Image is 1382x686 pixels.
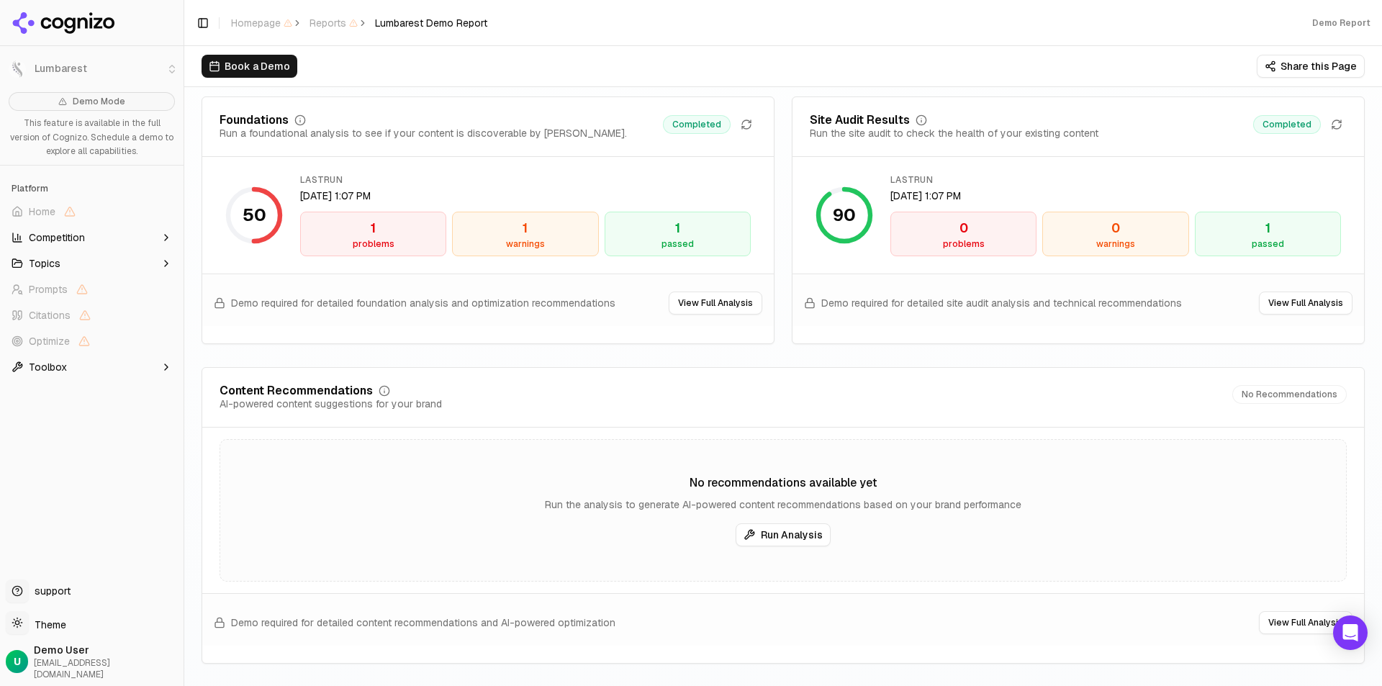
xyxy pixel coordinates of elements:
[231,16,487,30] nav: breadcrumb
[29,334,70,348] span: Optimize
[34,657,178,680] span: [EMAIL_ADDRESS][DOMAIN_NAME]
[307,238,440,250] div: problems
[29,204,55,219] span: Home
[897,238,1030,250] div: problems
[220,114,289,126] div: Foundations
[1257,55,1365,78] button: Share this Page
[231,296,615,310] span: Demo required for detailed foundation analysis and optimization recommendations
[1253,115,1321,134] span: Completed
[897,218,1030,238] div: 0
[220,397,442,411] div: AI-powered content suggestions for your brand
[6,252,178,275] button: Topics
[29,230,85,245] span: Competition
[9,117,175,159] p: This feature is available in the full version of Cognizo. Schedule a demo to explore all capabili...
[300,174,751,186] div: lastRun
[307,218,440,238] div: 1
[611,238,744,250] div: passed
[14,654,21,669] span: U
[736,523,831,546] button: Run Analysis
[1312,17,1370,29] div: Demo Report
[220,385,373,397] div: Content Recommendations
[810,126,1098,140] div: Run the site audit to check the health of your existing content
[669,292,762,315] button: View Full Analysis
[29,256,60,271] span: Topics
[459,218,592,238] div: 1
[29,360,67,374] span: Toolbox
[6,177,178,200] div: Platform
[310,16,358,30] span: Reports
[890,174,1341,186] div: lastRun
[220,497,1346,512] div: Run the analysis to generate AI-powered content recommendations based on your brand performance
[29,282,68,297] span: Prompts
[29,618,66,631] span: Theme
[73,96,125,107] span: Demo Mode
[1259,611,1352,634] button: View Full Analysis
[611,218,744,238] div: 1
[459,238,592,250] div: warnings
[231,615,615,630] span: Demo required for detailed content recommendations and AI-powered optimization
[243,204,266,227] div: 50
[1333,615,1368,650] div: Open Intercom Messenger
[1049,238,1182,250] div: warnings
[821,296,1182,310] span: Demo required for detailed site audit analysis and technical recommendations
[1049,218,1182,238] div: 0
[1232,385,1347,404] span: No Recommendations
[202,55,297,78] button: Book a Demo
[1201,218,1334,238] div: 1
[833,204,856,227] div: 90
[29,308,71,322] span: Citations
[1201,238,1334,250] div: passed
[810,114,910,126] div: Site Audit Results
[220,126,627,140] div: Run a foundational analysis to see if your content is discoverable by [PERSON_NAME].
[375,16,487,30] span: Lumbarest Demo Report
[6,226,178,249] button: Competition
[890,189,1341,203] div: [DATE] 1:07 PM
[6,356,178,379] button: Toolbox
[29,584,71,598] span: support
[231,16,292,30] span: Homepage
[220,474,1346,492] div: No recommendations available yet
[1259,292,1352,315] button: View Full Analysis
[663,115,731,134] span: Completed
[300,189,751,203] div: [DATE] 1:07 PM
[34,643,178,657] span: Demo User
